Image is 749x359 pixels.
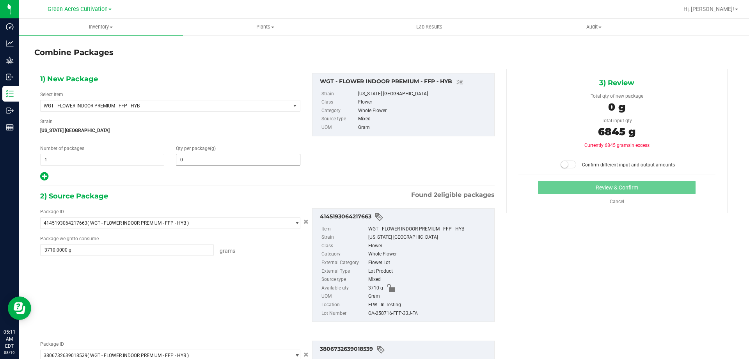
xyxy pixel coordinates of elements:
inline-svg: Inventory [6,90,14,98]
a: Inventory [19,19,183,35]
span: Total input qty [602,118,632,123]
span: Inventory [19,23,183,30]
label: Available qty [321,284,367,293]
span: ( WGT - FLOWER INDOOR PREMIUM - FFP - HYB ) [87,353,189,358]
input: 1 [41,154,164,165]
label: Category [321,107,357,115]
label: Select Item [40,91,63,98]
a: Audit [512,19,676,35]
div: Gram [358,123,490,132]
label: Source type [321,115,357,123]
label: Strain [321,233,367,242]
span: Add new output [40,175,48,181]
div: WGT - FLOWER INDOOR PREMIUM - FFP - HYB [320,77,490,87]
span: in excess [630,143,650,148]
span: Package to consume [40,236,99,241]
span: ( WGT - FLOWER INDOOR PREMIUM - FFP - HYB ) [87,220,189,226]
label: Lot Number [321,309,367,318]
span: Total qty of new package [591,93,643,99]
label: Class [321,242,367,250]
label: Strain [40,118,53,125]
span: 3806732639018539 [44,353,87,358]
span: Audit [512,23,676,30]
span: 4145193064217663 [44,220,87,226]
span: 2 [434,191,437,198]
div: GA-250716-FFP-33J-FA [368,309,490,318]
input: 3710.0000 g [41,245,213,255]
input: 0 [176,154,300,165]
div: Flower [368,242,490,250]
div: Whole Flower [358,107,490,115]
div: Flower [358,98,490,107]
inline-svg: Inbound [6,73,14,81]
span: WGT - FLOWER INDOOR PREMIUM - FFP - HYB [44,103,277,109]
label: External Type [321,267,367,276]
span: Qty per package [176,146,216,151]
div: 4145193064217663 [320,213,490,222]
label: UOM [321,292,367,301]
span: Green Acres Cultivation [48,6,108,13]
span: Grams [220,248,235,254]
inline-svg: Grow [6,56,14,64]
span: 0 g [608,101,625,113]
label: UOM [321,123,357,132]
span: Number of packages [40,146,84,151]
span: Confirm different input and output amounts [582,162,675,168]
label: Item [321,225,367,234]
span: Hi, [PERSON_NAME]! [683,6,734,12]
span: Lab Results [406,23,453,30]
label: Strain [321,90,357,98]
a: Plants [183,19,347,35]
span: (g) [210,146,216,151]
span: [US_STATE] [GEOGRAPHIC_DATA] [40,125,300,136]
span: Plants [183,23,347,30]
span: 3) Review [599,77,634,89]
span: weight [60,236,74,241]
div: Mixed [358,115,490,123]
span: 3710 g [368,284,383,293]
div: Whole Flower [368,250,490,259]
div: Lot Product [368,267,490,276]
span: 6845 g [598,125,635,138]
div: WGT - FLOWER INDOOR PREMIUM - FFP - HYB [368,225,490,234]
span: Currently 6845 grams [584,143,650,148]
div: [US_STATE] [GEOGRAPHIC_DATA] [368,233,490,242]
iframe: Resource center [8,296,31,320]
label: Category [321,250,367,259]
button: Review & Confirm [538,181,696,194]
label: Class [321,98,357,107]
h4: Combine Packages [34,47,114,58]
label: Source type [321,275,367,284]
div: Mixed [368,275,490,284]
p: 05:11 AM EDT [4,329,15,350]
inline-svg: Dashboard [6,23,14,30]
span: select [290,100,300,111]
div: [US_STATE] [GEOGRAPHIC_DATA] [358,90,490,98]
span: Package ID [40,341,64,347]
label: External Category [321,259,367,267]
inline-svg: Outbound [6,107,14,114]
a: Cancel [610,199,624,204]
div: Flower Lot [368,259,490,267]
div: 3806732639018539 [320,345,490,354]
div: FLW - In Testing [368,301,490,309]
span: select [290,218,300,229]
span: 1) New Package [40,73,98,85]
a: Lab Results [347,19,511,35]
inline-svg: Reports [6,123,14,131]
div: Gram [368,292,490,301]
span: 2) Source Package [40,190,108,202]
inline-svg: Analytics [6,39,14,47]
span: Package ID [40,209,64,214]
button: Cancel button [301,216,311,228]
label: Location [321,301,367,309]
p: 08/19 [4,350,15,355]
span: Found eligible packages [411,190,495,200]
